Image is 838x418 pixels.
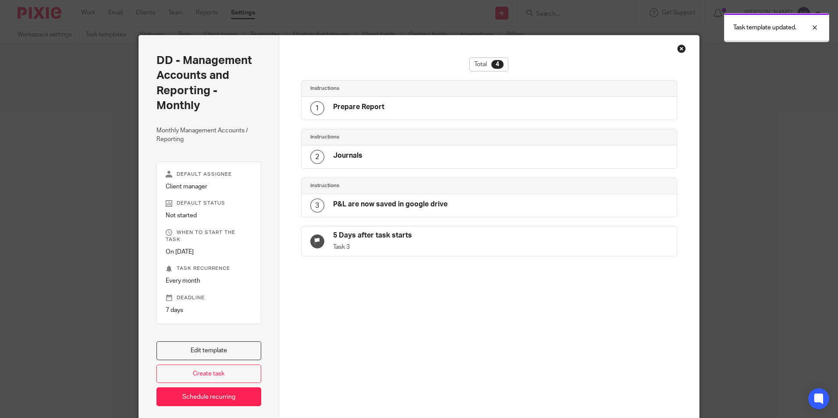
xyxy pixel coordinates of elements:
[310,101,324,115] div: 1
[333,103,384,112] h4: Prepare Report
[156,126,261,144] p: Monthly Management Accounts / Reporting
[166,200,252,207] p: Default status
[333,151,362,160] h4: Journals
[310,182,489,189] h4: Instructions
[333,200,447,209] h4: P&L are now saved in google drive
[166,306,252,315] p: 7 days
[677,44,686,53] div: Close this dialog window
[469,57,508,71] div: Total
[156,341,261,360] a: Edit template
[166,248,252,256] p: On [DATE]
[166,229,252,243] p: When to start the task
[310,85,489,92] h4: Instructions
[156,53,261,113] h2: DD - Management Accounts and Reporting - Monthly
[491,60,504,69] div: 4
[310,134,489,141] h4: Instructions
[310,150,324,164] div: 2
[166,171,252,178] p: Default assignee
[333,243,489,252] p: Task 3
[166,294,252,301] p: Deadline
[166,265,252,272] p: Task recurrence
[333,231,489,240] h4: 5 Days after task starts
[166,276,252,285] p: Every month
[166,182,252,191] p: Client manager
[166,211,252,220] p: Not started
[310,198,324,213] div: 3
[156,365,261,383] a: Create task
[733,23,796,32] p: Task template updated.
[156,387,261,406] a: Schedule recurring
